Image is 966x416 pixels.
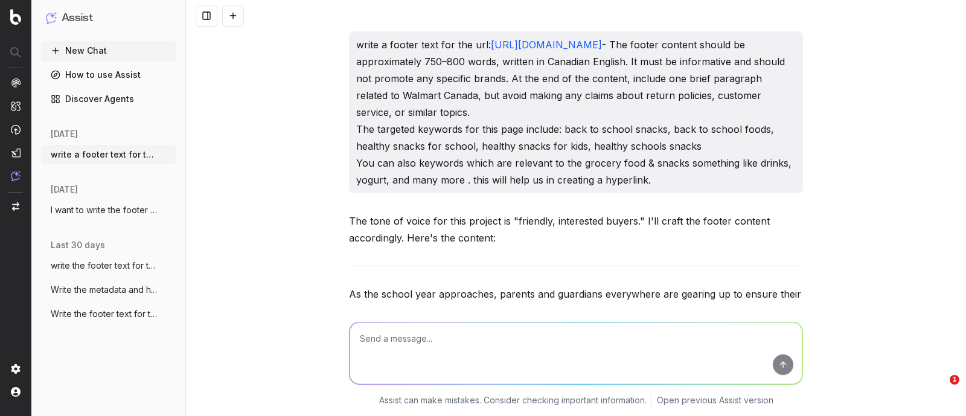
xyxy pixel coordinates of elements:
span: Write the footer text for the url: https [51,308,157,320]
img: Intelligence [11,101,21,111]
a: How to use Assist [41,65,176,85]
span: write the footer text for the url: https [51,260,157,272]
span: [DATE] [51,184,78,196]
button: Write the metadata and h1 for the url ht [41,280,176,299]
span: Write the metadata and h1 for the url ht [51,284,157,296]
p: The tone of voice for this project is "friendly, interested buyers." I'll craft the footer conten... [349,213,803,246]
img: My account [11,387,21,397]
span: write a footer text for the url: https:/ [51,149,157,161]
p: As the school year approaches, parents and guardians everywhere are gearing up to ensure their ch... [349,286,803,370]
p: Assist can make mistakes. Consider checking important information. [379,394,647,406]
button: Assist [46,10,171,27]
button: New Chat [41,41,176,60]
span: 1 [950,375,959,385]
a: [URL][DOMAIN_NAME] [491,39,602,51]
button: I want to write the footer text for the [41,200,176,220]
p: write a footer text for the url: - The footer content should be approximately 750–800 words, writ... [356,36,796,188]
img: Botify logo [10,9,21,25]
button: Write the footer text for the url: https [41,304,176,324]
button: write a footer text for the url: https:/ [41,145,176,164]
img: Switch project [12,202,19,211]
a: Discover Agents [41,89,176,109]
iframe: Intercom live chat [925,375,954,404]
button: write the footer text for the url: https [41,256,176,275]
a: Open previous Assist version [657,394,773,406]
img: Studio [11,148,21,158]
img: Setting [11,364,21,374]
span: last 30 days [51,239,105,251]
img: Assist [11,171,21,181]
img: Analytics [11,78,21,88]
img: Assist [46,12,57,24]
span: I want to write the footer text for the [51,204,157,216]
img: Activation [11,124,21,135]
h1: Assist [62,10,93,27]
span: [DATE] [51,128,78,140]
